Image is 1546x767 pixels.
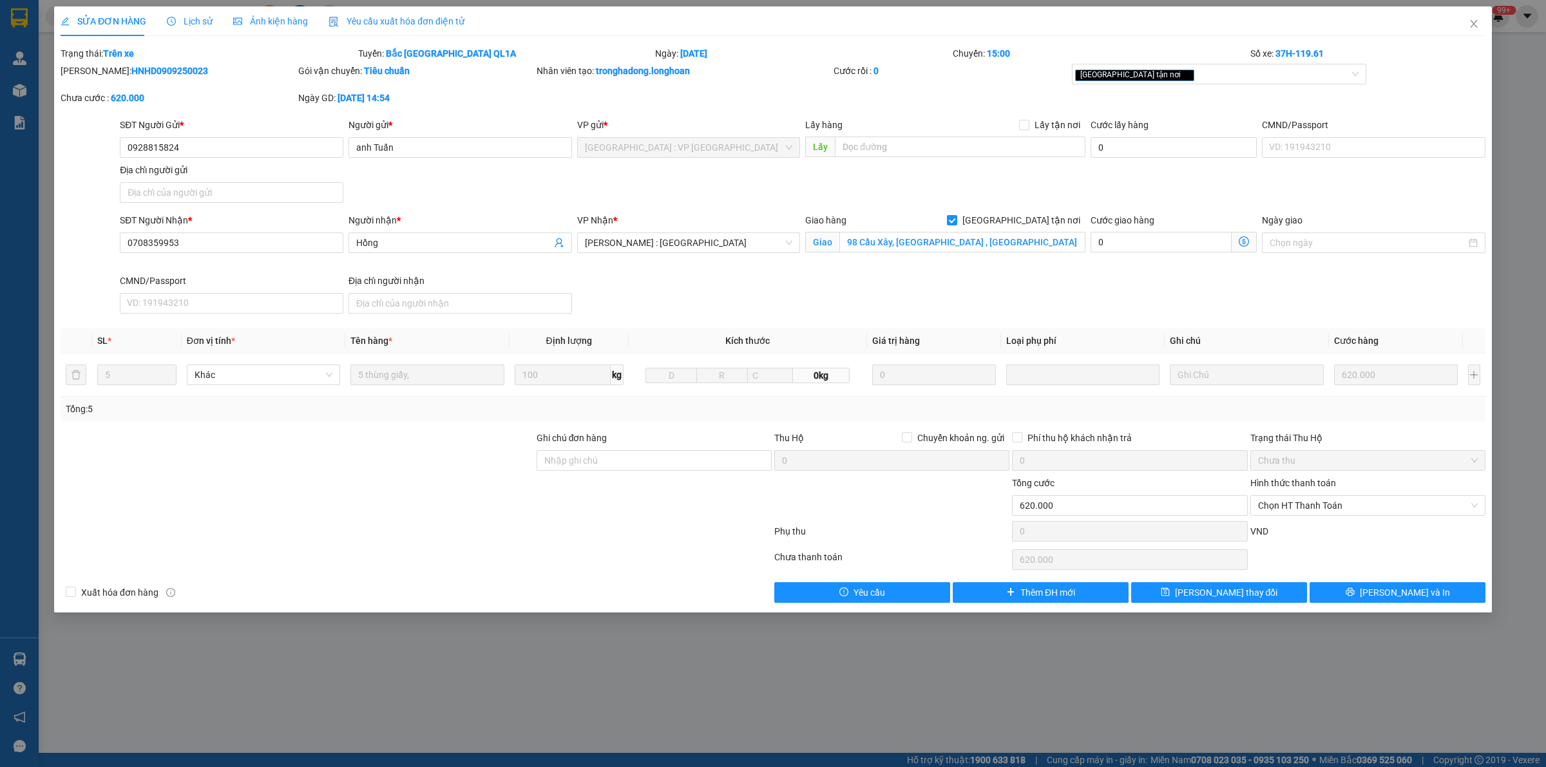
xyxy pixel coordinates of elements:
b: Tiêu chuẩn [364,66,410,76]
span: Ngày in phiếu: 07:57 ngày [86,26,265,39]
b: tronghadong.longhoan [596,66,690,76]
span: [GEOGRAPHIC_DATA] tận nơi [1075,70,1194,81]
b: 620.000 [111,93,144,103]
img: icon [329,17,339,27]
label: Cước lấy hàng [1091,120,1149,130]
span: [PERSON_NAME] và In [1360,585,1450,600]
span: Hà Nội : VP Hà Đông [585,138,793,157]
span: Thu Hộ [774,433,804,443]
b: 15:00 [987,48,1010,59]
span: Lấy [805,137,835,157]
span: Giao [805,232,839,252]
span: VND [1250,526,1268,536]
span: dollar-circle [1239,236,1249,247]
span: VP Nhận [577,215,613,225]
div: Nhân viên tạo: [537,64,832,78]
span: Tên hàng [350,336,392,346]
span: Thêm ĐH mới [1020,585,1075,600]
span: info-circle [166,588,175,597]
th: Loại phụ phí [1001,328,1165,354]
button: exclamation-circleYêu cầu [774,582,950,603]
b: [DATE] [680,48,707,59]
span: Lấy tận nơi [1029,118,1085,132]
span: Tổng cước [1012,478,1055,488]
input: D [645,368,697,383]
span: save [1161,587,1170,598]
div: CMND/Passport [1262,118,1485,132]
div: Chưa thanh toán [773,550,1011,573]
button: Close [1456,6,1492,43]
b: Trên xe [103,48,134,59]
input: Giao tận nơi [839,232,1085,252]
div: Phụ thu [773,524,1011,547]
b: Bắc [GEOGRAPHIC_DATA] QL1A [386,48,516,59]
span: close [1183,71,1189,78]
strong: PHIẾU DÁN LÊN HÀNG [91,6,260,23]
span: Lấy hàng [805,120,843,130]
input: 0 [1334,365,1458,385]
div: CMND/Passport [120,274,343,288]
span: plus [1006,587,1015,598]
span: [PERSON_NAME] thay đổi [1175,585,1278,600]
input: Địa chỉ của người gửi [120,182,343,203]
span: Chưa thu [1258,451,1478,470]
span: Định lượng [546,336,592,346]
span: Kích thước [725,336,770,346]
input: Ghi chú đơn hàng [537,450,772,471]
span: Xuất hóa đơn hàng [76,585,164,600]
div: Địa chỉ người nhận [348,274,572,288]
input: Ghi Chú [1170,365,1323,385]
strong: CSKH: [35,44,68,55]
span: kg [611,365,624,385]
span: Chuyển khoản ng. gửi [912,431,1009,445]
span: [GEOGRAPHIC_DATA] tận nơi [957,213,1085,227]
div: Ngày GD: [298,91,533,105]
button: printer[PERSON_NAME] và In [1310,582,1485,603]
span: Đơn vị tính [187,336,235,346]
span: SỬA ĐƠN HÀNG [61,16,146,26]
div: VP gửi [577,118,801,132]
span: exclamation-circle [839,587,848,598]
button: plus [1468,365,1480,385]
span: picture [233,17,242,26]
th: Ghi chú [1165,328,1328,354]
div: Người nhận [348,213,572,227]
span: user-add [554,238,564,248]
span: Mã đơn: HNHD1309250001 [5,78,200,95]
div: Số xe: [1249,46,1487,61]
span: 0kg [793,368,850,383]
input: Cước giao hàng [1091,232,1232,252]
button: plusThêm ĐH mới [953,582,1129,603]
span: Yêu cầu [854,585,885,600]
span: Phí thu hộ khách nhận trả [1022,431,1137,445]
input: Ngày giao [1270,236,1466,250]
span: Khác [195,365,332,384]
div: Trạng thái Thu Hộ [1250,431,1485,445]
div: Cước rồi : [834,64,1069,78]
input: 0 [872,365,996,385]
b: HNHD0909250023 [131,66,208,76]
input: R [696,368,748,383]
div: Tuyến: [357,46,654,61]
button: save[PERSON_NAME] thay đổi [1131,582,1307,603]
div: Tổng: 5 [66,402,596,416]
span: clock-circle [167,17,176,26]
span: Giá trị hàng [872,336,920,346]
input: VD: Bàn, Ghế [350,365,504,385]
input: Cước lấy hàng [1091,137,1257,158]
label: Cước giao hàng [1091,215,1154,225]
input: Địa chỉ của người nhận [348,293,572,314]
span: SL [97,336,108,346]
span: [PHONE_NUMBER] [5,44,98,66]
span: Giao hàng [805,215,846,225]
label: Ngày giao [1262,215,1303,225]
b: [DATE] 14:54 [338,93,390,103]
div: Chuyến: [951,46,1249,61]
div: Trạng thái: [59,46,357,61]
span: CÔNG TY TNHH CHUYỂN PHÁT NHANH BẢO AN [102,44,257,67]
div: SĐT Người Gửi [120,118,343,132]
span: edit [61,17,70,26]
div: Địa chỉ người gửi [120,163,343,177]
div: [PERSON_NAME]: [61,64,296,78]
b: 37H-119.61 [1275,48,1324,59]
